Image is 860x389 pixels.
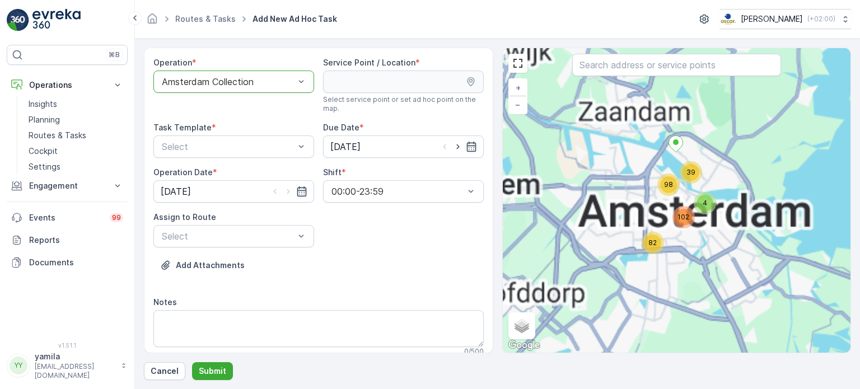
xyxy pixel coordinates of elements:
[510,55,526,72] a: View Fullscreen
[677,213,689,221] span: 102
[153,123,212,132] label: Task Template
[672,206,695,228] div: 102
[162,229,295,243] p: Select
[323,123,359,132] label: Due Date
[7,251,128,274] a: Documents
[572,54,781,76] input: Search address or service points
[510,79,526,96] a: Zoom In
[176,260,245,271] p: Add Attachments
[29,161,60,172] p: Settings
[323,58,415,67] label: Service Point / Location
[323,95,484,113] span: Select service point or set ad hoc point on the map.
[642,232,664,254] div: 82
[694,192,716,214] div: 4
[153,212,216,222] label: Assign to Route
[464,347,484,356] p: 0 / 500
[7,207,128,229] a: Events99
[680,161,702,184] div: 39
[686,168,695,176] span: 39
[510,313,534,338] a: Layers
[29,257,123,268] p: Documents
[741,13,803,25] p: [PERSON_NAME]
[112,213,121,222] p: 99
[7,351,128,380] button: YYyamila[EMAIL_ADDRESS][DOMAIN_NAME]
[192,362,233,380] button: Submit
[29,180,105,191] p: Engagement
[7,9,29,31] img: logo
[515,100,521,109] span: −
[151,365,179,377] p: Cancel
[35,362,115,380] p: [EMAIL_ADDRESS][DOMAIN_NAME]
[29,114,60,125] p: Planning
[24,128,128,143] a: Routes & Tasks
[7,229,128,251] a: Reports
[162,140,295,153] p: Select
[720,9,851,29] button: [PERSON_NAME](+02:00)
[516,83,521,92] span: +
[35,351,115,362] p: yamila
[29,146,58,157] p: Cockpit
[720,13,736,25] img: basis-logo_rgb2x.png
[657,174,680,196] div: 98
[10,357,27,374] div: YY
[510,96,526,113] a: Zoom Out
[29,235,123,246] p: Reports
[153,180,314,203] input: dd/mm/yyyy
[807,15,835,24] p: ( +02:00 )
[144,362,185,380] button: Cancel
[506,338,543,353] a: Open this area in Google Maps (opens a new window)
[7,175,128,197] button: Engagement
[153,167,213,177] label: Operation Date
[24,143,128,159] a: Cockpit
[24,96,128,112] a: Insights
[29,212,103,223] p: Events
[664,180,673,189] span: 98
[7,74,128,96] button: Operations
[153,256,251,274] button: Upload File
[29,130,86,141] p: Routes & Tasks
[32,9,81,31] img: logo_light-DOdMpM7g.png
[109,50,120,59] p: ⌘B
[506,338,543,353] img: Google
[146,17,158,26] a: Homepage
[703,199,707,207] span: 4
[153,297,177,307] label: Notes
[7,342,128,349] span: v 1.51.1
[24,112,128,128] a: Planning
[175,14,236,24] a: Routes & Tasks
[648,238,657,247] span: 82
[153,58,192,67] label: Operation
[323,167,342,177] label: Shift
[250,13,339,25] span: Add New Ad Hoc Task
[199,365,226,377] p: Submit
[323,135,484,158] input: dd/mm/yyyy
[29,79,105,91] p: Operations
[29,99,57,110] p: Insights
[24,159,128,175] a: Settings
